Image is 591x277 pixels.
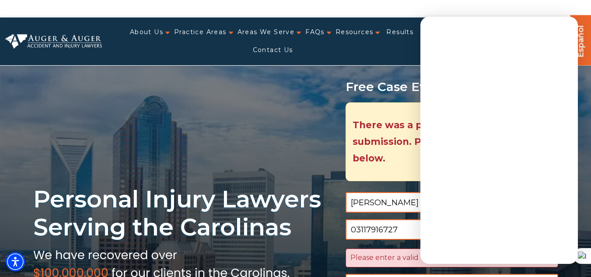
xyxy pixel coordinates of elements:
div: Domain: [DOMAIN_NAME] [23,23,96,30]
img: tab_keywords_by_traffic_grey.svg [87,51,94,58]
a: Areas We Serve [238,23,295,41]
div: Please enter a valid 10-digit US phone number. [346,249,558,267]
div: Keywords by Traffic [97,52,147,57]
div: v 4.0.25 [24,14,43,21]
input: Phone Number [346,219,558,240]
img: tab_domain_overview_orange.svg [24,51,31,58]
img: Auger & Auger Accident and Injury Lawyers Logo [5,34,102,49]
p: Free Case Evaluation [346,80,558,94]
h1: Personal Injury Lawyers Serving the Carolinas [33,185,335,242]
a: Resources [336,23,374,41]
div: Domain Overview [33,52,78,57]
a: Practice Areas [174,23,227,41]
h2: There was a problem with your submission. Please review the fields below. [353,117,551,166]
img: website_grey.svg [14,23,21,30]
a: About Us [130,23,163,41]
div: Accessibility Menu [6,252,25,271]
a: Results [386,23,413,41]
img: logo_orange.svg [14,14,21,21]
a: FAQs [305,23,325,41]
input: Name [346,192,558,213]
a: Contact Us [253,41,293,59]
